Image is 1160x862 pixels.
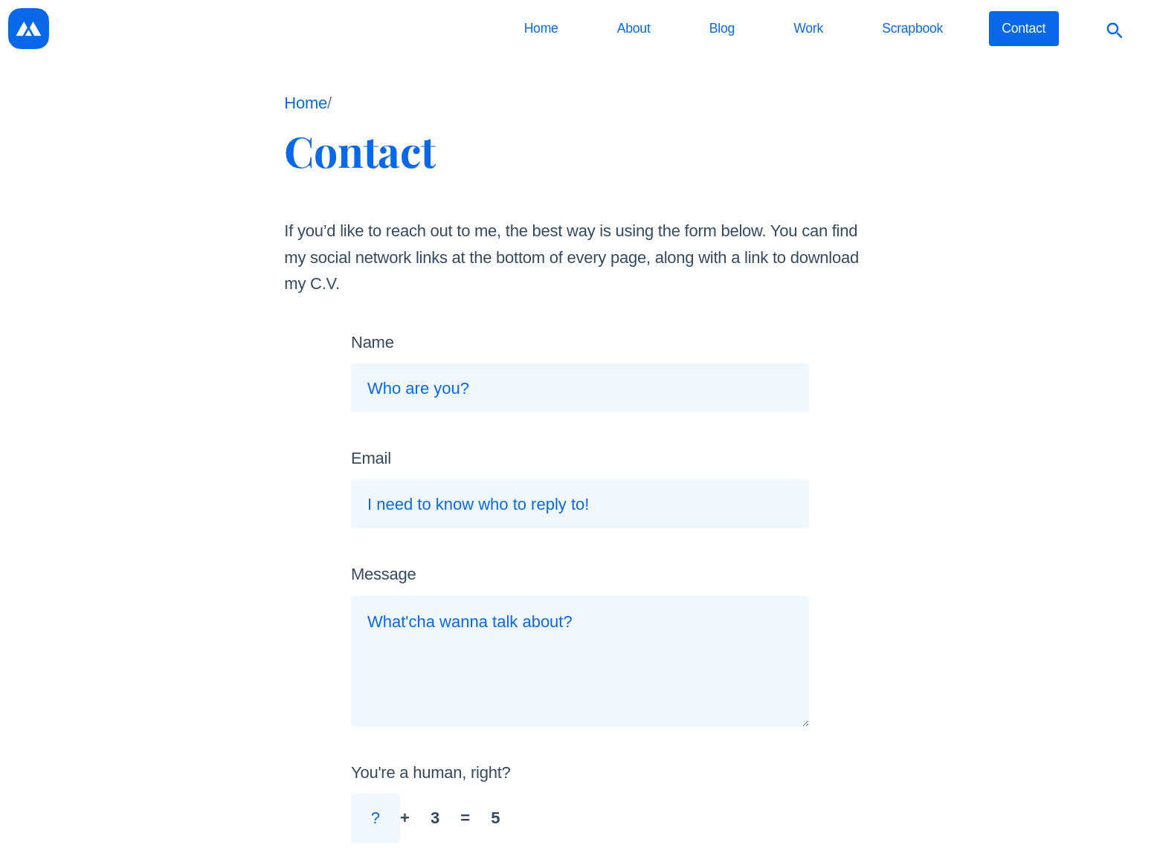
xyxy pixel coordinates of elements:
[781,11,837,46] a: Work
[8,8,49,49] img: Martin Garnett's Logo
[511,11,571,46] a: Home
[284,125,875,176] h1: Contact
[696,11,747,46] a: Blog
[351,479,809,528] input: I need to know who to reply to!
[989,11,1059,46] a: Contact
[869,11,956,46] a: Scrapbook
[1092,11,1135,46] a: Search the blog
[284,218,875,296] p: If you’d like to reach out to me, the best way is using the form below. You can find my social ne...
[351,794,809,859] div: + 3 = 5
[351,759,809,785] label: You're a human, right?
[284,94,327,112] a: Home
[284,90,875,116] p: /
[351,363,809,412] input: Who are you?
[604,11,663,46] a: About
[351,445,809,471] label: Email
[351,794,400,843] input: ?
[478,8,1152,49] nav: Main menu
[351,561,809,587] label: Message
[351,329,809,355] label: Name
